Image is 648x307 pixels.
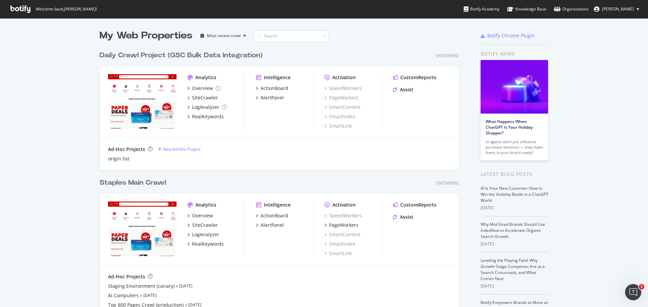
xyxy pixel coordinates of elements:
a: Overview [187,85,220,92]
a: LogAnalyzer [187,231,219,238]
div: Intelligence [264,202,291,208]
a: SmartContent [324,104,360,111]
span: 1 [639,284,644,289]
a: Staging Environment (canary) [108,283,174,289]
div: Latest Blog Posts [481,171,548,178]
a: AlertPanel [256,94,284,101]
button: Most recent crawl [198,30,249,41]
input: Search [254,30,328,42]
div: [DATE] [481,205,548,211]
div: AI agents don’t just influence purchase decisions — they make them. Is your brand ready? [486,139,543,155]
a: SmartLink [324,123,352,129]
div: Knowledge Base [507,6,546,12]
img: What Happens When ChatGPT Is Your Holiday Shopper? [481,60,548,114]
div: Ad-Hoc Projects [108,273,145,280]
a: [DATE] [143,293,157,298]
div: Most recent crawl [207,34,241,38]
div: Botify Academy [464,6,500,12]
div: Activation [332,74,356,81]
span: Welcome back, [PERSON_NAME] ! [35,6,97,12]
a: [DATE] [179,283,192,289]
div: New Ad-Hoc Project [163,146,200,152]
div: Analytics [195,202,216,208]
div: CustomReports [400,74,436,81]
a: SmartContent [324,231,360,238]
div: SiteCrawler [192,94,218,101]
div: My Web Properties [100,29,192,42]
a: Staples Main Crawl [100,178,169,188]
div: SiteCrawler [192,222,218,228]
a: PageWorkers [324,94,358,101]
div: LogAnalyzer [192,104,219,111]
a: Assist [393,214,413,220]
div: Analytics [195,74,216,81]
iframe: Intercom live chat [625,284,641,300]
div: Daily Crawl Project (GSC Bulk Data Integration) [100,51,263,60]
a: SiteCrawler [187,222,218,228]
div: [DATE] [481,283,548,289]
div: LogAnalyzer [192,231,219,238]
a: New Ad-Hoc Project [158,146,200,152]
div: AlertPanel [261,94,284,101]
button: [PERSON_NAME] [589,4,645,14]
a: ActionBoard [256,212,288,219]
a: Daily Crawl Project (GSC Bulk Data Integration) [100,51,265,60]
div: CustomReports [400,202,436,208]
a: What Happens When ChatGPT Is Your Holiday Shopper? [486,119,533,136]
div: Activation [332,202,356,208]
a: CustomReports [393,202,436,208]
div: Assist [400,214,413,220]
a: RealKeywords [187,113,224,120]
div: Intelligence [264,74,291,81]
div: ActionBoard [261,212,288,219]
div: Assist [400,86,413,93]
a: Why Mid-Sized Brands Should Use IndexNow to Accelerate Organic Search Growth [481,221,545,239]
img: staples.com [108,74,177,129]
a: SpeedWorkers [324,212,362,219]
div: PageWorkers [329,222,358,228]
a: Overview [187,212,213,219]
a: AI Computers [108,292,139,299]
a: SmartIndex [324,241,355,247]
div: ActionBoard [261,85,288,92]
div: Enterprise [436,180,459,186]
a: SpeedWorkers [324,85,362,92]
a: ActionBoard [256,85,288,92]
a: SmartIndex [324,113,355,120]
a: AI Is Your New Customer: How to Win the Visibility Battle in a ChatGPT World [481,185,548,203]
div: Enterprise [436,53,459,59]
a: SiteCrawler [187,94,218,101]
span: Jeffrey Iwanicki [602,6,634,12]
div: RealKeywords [192,241,224,247]
div: Overview [192,85,213,92]
div: Staples Main Crawl [100,178,166,188]
div: Organizations [554,6,589,12]
a: LogAnalyzer [187,104,227,111]
div: Botify news [481,50,548,58]
div: Botify Chrome Plugin [487,32,535,39]
div: AlertPanel [261,222,284,228]
a: Botify Chrome Plugin [481,32,535,39]
a: RealKeywords [187,241,224,247]
a: AlertPanel [256,222,284,228]
a: Assist [393,86,413,93]
a: CustomReports [393,74,436,81]
a: origin list [108,155,129,162]
a: PageWorkers [324,222,358,228]
div: RealKeywords [192,113,224,120]
div: Ad-Hoc Projects [108,146,145,153]
a: SmartLink [324,250,352,257]
div: [DATE] [481,241,548,247]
